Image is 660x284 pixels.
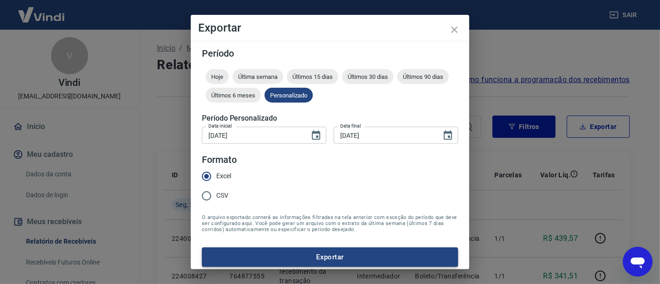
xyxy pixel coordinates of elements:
h5: Período [202,49,458,58]
span: O arquivo exportado conterá as informações filtradas na tela anterior com exceção do período que ... [202,214,458,232]
button: Exportar [202,247,458,267]
span: Últimos 30 dias [342,73,394,80]
button: Choose date, selected date is 26 de ago de 2025 [439,126,457,145]
div: Personalizado [265,88,313,103]
span: Últimos 15 dias [287,73,338,80]
span: Hoje [206,73,229,80]
input: DD/MM/YYYY [334,127,435,144]
span: Excel [216,171,231,181]
div: Últimos 30 dias [342,69,394,84]
div: Última semana [233,69,283,84]
div: Últimos 90 dias [397,69,449,84]
span: Personalizado [265,92,313,99]
iframe: Botão para abrir a janela de mensagens [623,247,653,277]
h5: Período Personalizado [202,114,458,123]
h4: Exportar [198,22,462,33]
div: Hoje [206,69,229,84]
button: close [443,19,466,41]
label: Data inicial [208,123,232,129]
div: Últimos 6 meses [206,88,261,103]
span: Últimos 90 dias [397,73,449,80]
input: DD/MM/YYYY [202,127,303,144]
div: Últimos 15 dias [287,69,338,84]
legend: Formato [202,153,237,167]
span: CSV [216,191,228,200]
span: Últimos 6 meses [206,92,261,99]
span: Última semana [233,73,283,80]
button: Choose date, selected date is 22 de ago de 2025 [307,126,325,145]
label: Data final [340,123,361,129]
